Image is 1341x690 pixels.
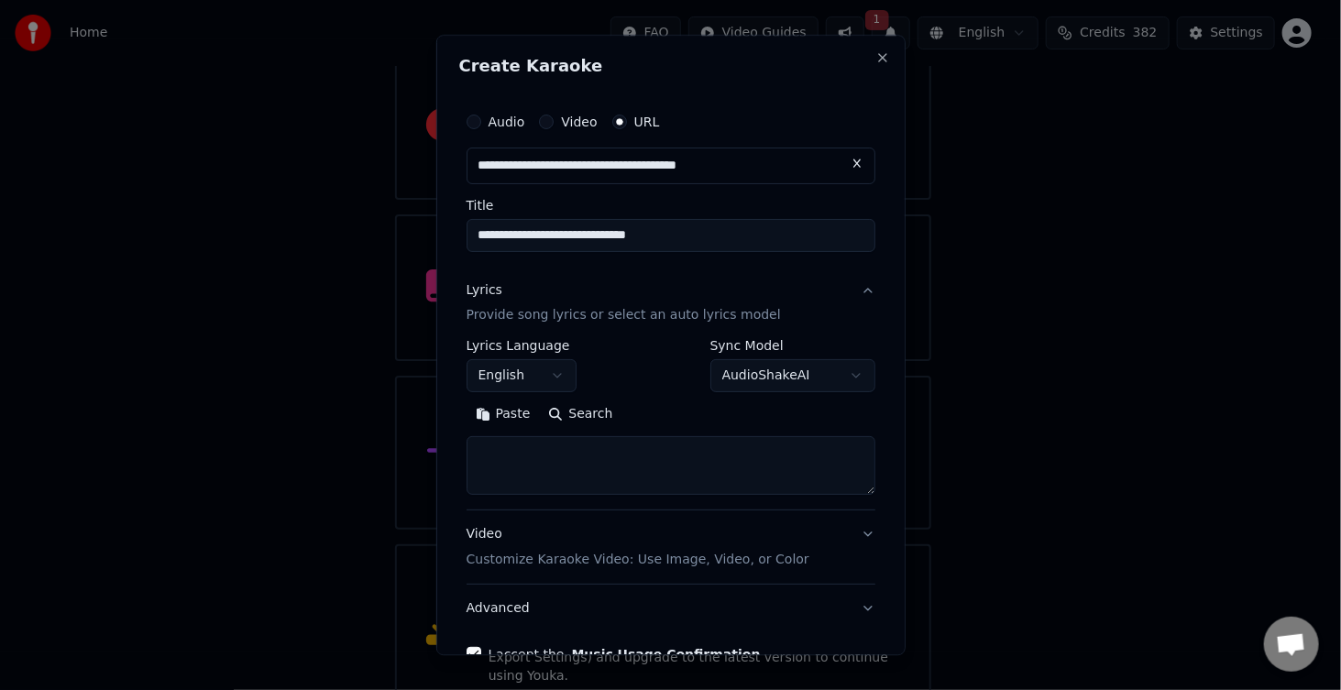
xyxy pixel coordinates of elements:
label: I accept the [489,649,761,662]
button: LyricsProvide song lyrics or select an auto lyrics model [467,267,875,340]
button: Search [539,400,621,430]
label: Title [467,199,875,212]
p: Customize Karaoke Video: Use Image, Video, or Color [467,552,809,570]
div: Lyrics [467,281,502,300]
div: LyricsProvide song lyrics or select an auto lyrics model [467,340,875,510]
label: URL [634,115,660,128]
button: Advanced [467,586,875,633]
p: Provide song lyrics or select an auto lyrics model [467,307,781,325]
label: Audio [489,115,525,128]
label: Sync Model [710,340,875,353]
label: Lyrics Language [467,340,577,353]
button: Paste [467,400,540,430]
button: VideoCustomize Karaoke Video: Use Image, Video, or Color [467,511,875,585]
button: I accept the [571,649,760,662]
h2: Create Karaoke [459,58,883,74]
div: Video [467,526,809,570]
label: Video [561,115,597,128]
